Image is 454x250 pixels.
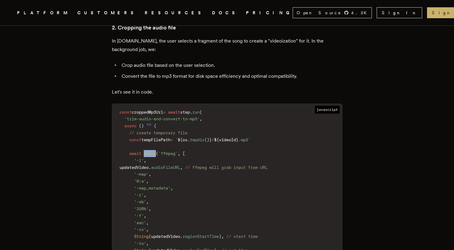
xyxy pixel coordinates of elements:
span: ffmpeg [161,151,175,156]
span: ( [139,123,141,128]
span: async [124,123,136,128]
span: , [144,213,146,218]
p: In [DOMAIN_NAME], the user selects a fragment of the song to create a "videoization" for it. In t... [112,37,342,54]
li: Convert the file to mp3 format for disk space efficiency and optimal compatibility. [120,72,342,80]
span: // ffmpeg will grab input from URL [185,165,267,170]
span: 4.3 K [351,10,370,16]
button: RESOURCES [145,9,205,17]
span: execa [144,151,156,156]
span: . [190,110,192,115]
span: '-1' [134,193,144,197]
span: . [149,165,151,170]
span: . [187,137,190,142]
button: PLATFORM [17,9,70,17]
span: '-i' [134,158,144,163]
span: , [180,165,183,170]
span: const [119,110,132,115]
span: Open Source [297,10,341,16]
span: '-ss' [134,227,146,232]
span: , [146,179,149,183]
span: // create temporary file [129,130,187,135]
span: ( [200,110,202,115]
span: , [146,220,149,225]
span: '-ab' [134,199,146,204]
span: '0:a' [134,179,146,183]
span: await [168,110,180,115]
span: , [146,199,149,204]
span: , [146,227,149,232]
span: 'aac' [134,220,146,225]
span: } [209,137,212,142]
span: run [192,110,200,115]
span: regionStartTime [183,234,219,239]
span: os [183,137,187,142]
span: javascript [315,106,340,114]
span: tmpdir [190,137,204,142]
span: ${ [178,137,183,142]
span: ` [175,137,178,142]
span: [ [183,151,185,156]
span: '-map_metadata' [134,186,170,190]
span: ` [158,151,161,156]
span: audioFileURL [151,165,180,170]
span: await [129,151,141,156]
span: } [236,137,238,142]
span: .mp3 [238,137,248,142]
span: const [129,137,141,142]
span: updatedVideo [119,165,149,170]
span: 'trim-audio-and-convert-to-mp3' [124,116,200,121]
span: , [149,172,151,176]
span: tempFilePath [141,137,170,142]
span: , [178,151,180,156]
span: ` [248,137,251,142]
span: , [144,193,146,197]
span: ( [156,151,158,156]
a: CUSTOMERS [77,9,137,17]
span: . [180,234,183,239]
span: // start time [226,234,258,239]
span: = [170,137,173,142]
span: , [170,186,173,190]
p: Let's see it in code. [112,88,342,96]
span: '-map' [134,172,149,176]
span: ( [149,234,151,239]
span: { [154,123,156,128]
span: ${ [214,137,219,142]
span: , [146,241,149,246]
span: '-to' [134,241,146,246]
span: String [134,234,149,239]
span: , [149,206,151,211]
span: , [200,116,202,121]
span: , [144,158,146,163]
a: Sign In [377,7,422,18]
a: PRICING [246,9,293,17]
a: DOCS [212,9,239,17]
span: ) [219,234,221,239]
span: croppedMp3Url [132,110,163,115]
span: = [163,110,166,115]
span: '320k' [134,206,149,211]
span: , [221,234,224,239]
span: step [180,110,190,115]
span: ) [207,137,209,142]
span: videoId [219,137,236,142]
span: '-f' [134,213,144,218]
span: ( [204,137,207,142]
li: Crop audio file based on the user selection. [120,61,342,70]
span: updatedVideo [151,234,180,239]
span: ` [175,151,178,156]
span: => [146,122,151,127]
span: ) [141,123,144,128]
span: / [212,137,214,142]
h3: 2. Cropping the audio file [112,23,342,32]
